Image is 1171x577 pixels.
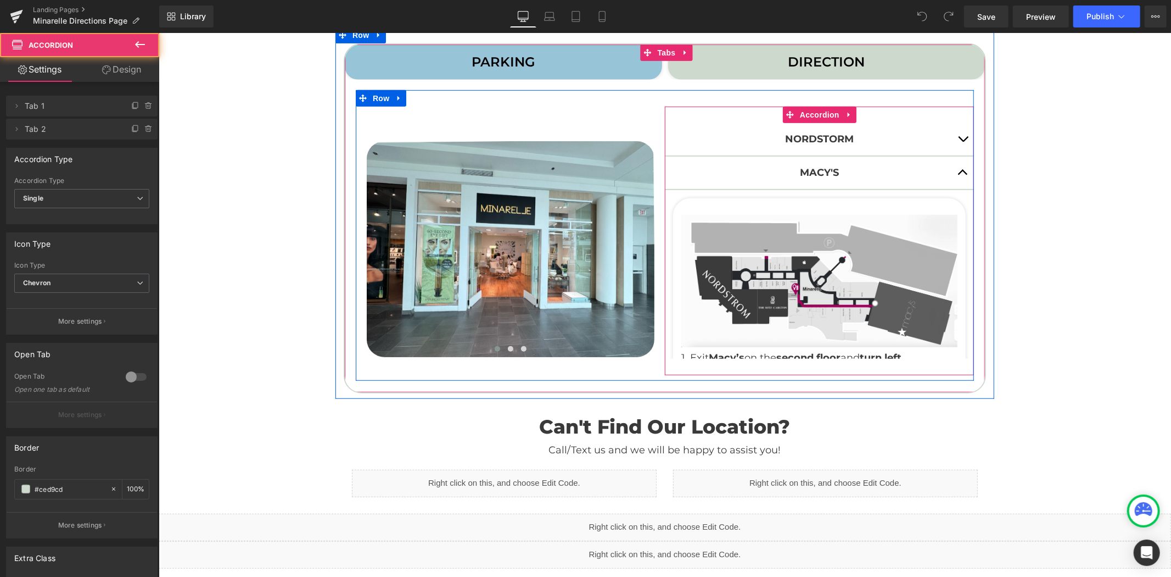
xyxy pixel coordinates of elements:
[1013,5,1069,27] a: Preview
[589,5,615,27] a: Mobile
[14,148,73,164] div: Accordion Type
[233,57,248,74] a: Expand / Collapse
[626,100,695,112] b: Nordstorm
[29,41,73,49] span: Accordion
[7,308,157,334] button: More settings
[938,5,960,27] button: Redo
[313,19,377,39] div: PARKING
[33,5,159,14] a: Landing Pages
[1086,12,1114,21] span: Publish
[911,5,933,27] button: Undo
[7,402,157,428] button: More settings
[550,319,586,331] strong: Macy’s
[1134,540,1160,566] div: Open Intercom Messenger
[58,317,102,326] p: More settings
[7,512,157,538] button: More settings
[14,437,39,452] div: Border
[180,12,206,21] span: Library
[14,547,55,563] div: Extra Class
[1145,5,1167,27] button: More
[563,5,589,27] a: Tablet
[390,411,623,423] span: Call/Text us and we will be happy to assist you!
[58,520,102,530] p: More settings
[641,134,680,146] b: MACY'S
[510,5,536,27] a: Desktop
[1026,11,1056,23] span: Preview
[25,96,117,116] span: Tab 1
[82,57,161,82] a: Design
[14,372,115,384] div: Open Tab
[683,74,698,90] a: Expand / Collapse
[977,11,995,23] span: Save
[25,119,117,140] span: Tab 2
[701,319,746,331] strong: turn left.
[1073,5,1140,27] button: Publish
[523,319,746,331] span: 1. Exit on the and
[14,465,149,473] div: Border
[159,5,214,27] a: New Library
[122,480,149,499] div: %
[629,19,706,39] div: DIRECTION
[536,5,563,27] a: Laptop
[23,194,43,202] b: Single
[23,279,51,287] b: Chevron
[14,262,149,269] div: Icon Type
[14,233,51,248] div: Icon Type
[14,386,113,393] div: Open one tab as default
[496,12,520,28] span: Tabs
[211,57,233,74] span: Row
[618,319,682,331] strong: second floor
[58,410,102,420] p: More settings
[638,74,683,90] span: Accordion
[185,382,827,406] h1: Can't Find Our Location?
[33,16,127,25] span: Minarelle Directions Page
[14,177,149,185] div: Accordion Type
[520,12,534,28] a: Expand / Collapse
[35,483,105,495] input: Color
[14,343,51,359] div: Open Tab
